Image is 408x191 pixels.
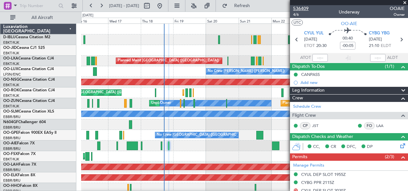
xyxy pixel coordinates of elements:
span: All Aircraft [17,15,68,20]
span: Leg Information [292,87,325,94]
a: EBBR/BRU [3,136,21,141]
span: OO-GPE [3,131,18,135]
a: Manage Permits [293,162,324,169]
span: [DATE] [369,36,382,43]
span: CR [331,144,336,150]
span: (2/3) [385,153,394,160]
a: EBKT/KJK [3,61,19,66]
a: EBBR/BRU [3,178,21,183]
span: 20:30 [316,43,327,49]
a: OO-GPEFalcon 900EX EASy II [3,131,56,135]
span: DFC, [347,144,356,150]
div: Sat 20 [206,18,239,23]
span: ETOT [304,43,315,49]
a: OO-ZUNCessna Citation CJ4 [3,99,55,103]
div: Tue 16 [75,18,108,23]
span: 00:40 [343,35,353,42]
span: Permits [292,153,307,161]
div: Planned Maint [GEOGRAPHIC_DATA] ([GEOGRAPHIC_DATA]) [55,88,156,97]
div: Fri 19 [173,18,206,23]
span: [DATE] - [DATE] [109,3,139,9]
a: EBKT/KJK [3,51,19,56]
div: CYBG PPR 2115Z [301,180,334,185]
span: Dispatch Checks and Weather [292,133,353,141]
span: OO-ROK [3,88,19,92]
span: 21:10 [369,43,379,49]
a: OO-LUXCessna Citation CJ4 [3,67,54,71]
span: OO-AIE [341,20,357,27]
a: OO-AIEFalcon 7X [3,141,35,145]
span: Dispatch To-Dos [292,63,325,70]
a: Schedule Crew [293,104,321,110]
span: ALDT [387,55,398,61]
a: EBBR/BRU [3,168,21,172]
span: N604GF [3,120,18,124]
a: EBBR/BRU [3,114,21,119]
span: [DATE] [304,36,317,43]
div: FO [364,122,375,129]
span: OO-ELK [3,173,18,177]
span: Crew [292,95,303,102]
span: OO-HHO [3,184,20,188]
span: Refresh [229,4,256,8]
a: OO-ROKCessna Citation CJ4 [3,88,55,92]
span: ELDT [381,43,391,49]
div: Sun 21 [239,18,271,23]
div: No Crew [PERSON_NAME] ([PERSON_NAME]) [208,67,285,76]
div: Underway [339,9,360,15]
span: ATOT [300,55,311,61]
div: Planned Maint [GEOGRAPHIC_DATA] ([GEOGRAPHIC_DATA]) [118,56,219,66]
a: OO-LXACessna Citation CJ4 [3,57,54,60]
span: OO-SLM [3,110,19,114]
span: OO-LXA [3,57,18,60]
button: All Aircraft [7,13,70,23]
span: CYBG YBG [369,30,390,37]
a: N604GFChallenger 604 [3,120,46,124]
div: Mon 22 [271,18,304,23]
a: EBKT/KJK [3,157,19,162]
div: Thu 18 [141,18,174,23]
div: No Crew [GEOGRAPHIC_DATA] ([GEOGRAPHIC_DATA] National) [157,130,264,140]
a: OO-ELKFalcon 8X [3,173,35,177]
a: OO-JIDCessna CJ1 525 [3,46,45,50]
span: Flight Crew [292,112,316,119]
a: EBKT/KJK [3,40,19,45]
span: D-IBLU [3,35,16,39]
a: EBKT/KJK [3,83,19,87]
a: LAA [376,123,391,129]
a: LFSN/ENC [3,72,21,77]
span: OO-LUX [3,67,18,71]
input: --:-- [312,54,328,62]
span: 536409 [293,5,309,12]
a: EBBR/BRU [3,125,21,130]
input: Trip Number [20,1,56,11]
span: (1/1) [385,63,394,70]
span: OO-AIE [3,141,17,145]
div: Planned Maint Kortrijk-[GEOGRAPHIC_DATA] [283,98,357,108]
div: Owner [160,98,171,108]
span: OO-LAH [3,163,19,167]
span: CYUL YUL [304,30,324,37]
span: OOAIE [390,5,405,12]
a: EBBR/BRU [3,146,21,151]
a: OO-SLMCessna Citation XLS [3,110,54,114]
div: CYUL DEP SLOT 1955Z [301,172,346,177]
div: CANPASS [301,72,320,77]
span: OO-FSX [3,152,18,156]
a: OO-FSXFalcon 7X [3,152,36,156]
a: OO-LAHFalcon 7X [3,163,36,167]
a: EBKT/KJK [3,104,19,109]
div: [DATE] [82,13,93,18]
a: OO-NSGCessna Citation CJ4 [3,78,55,82]
span: OO-NSG [3,78,19,82]
a: OO-HHOFalcon 8X [3,184,38,188]
a: JST [312,123,327,129]
span: DP [367,144,373,150]
span: Owner [390,12,405,17]
span: CC, [313,144,320,150]
span: OO-JID [3,46,17,50]
button: Refresh [219,1,258,11]
div: CP [300,122,310,129]
div: Wed 17 [108,18,141,23]
span: OO-ZUN [3,99,19,103]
